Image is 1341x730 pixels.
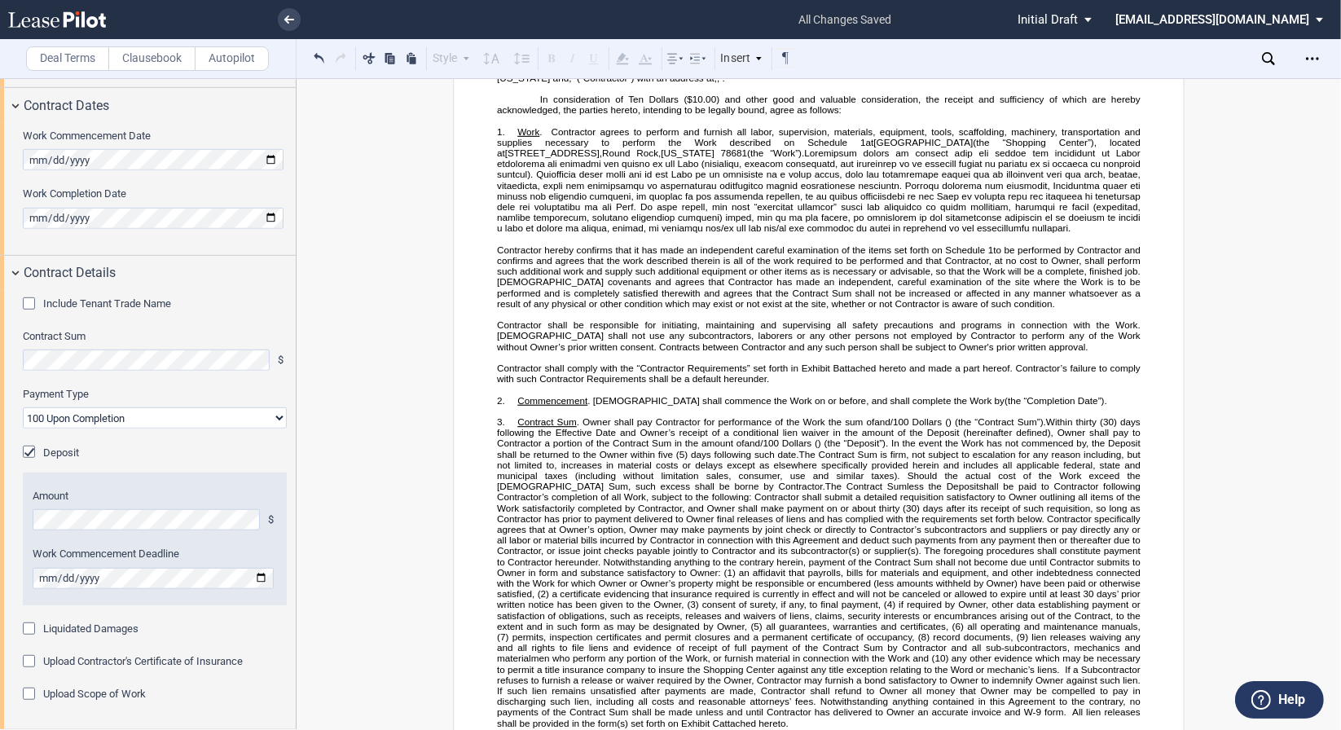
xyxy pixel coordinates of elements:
[517,416,576,427] span: Contract Sum
[860,137,866,147] a: 1
[268,512,277,527] span: $
[760,438,818,449] span: /100 Dollars (
[497,588,1143,609] span: a certificate evidencing that insurance required is currently in effect and will not be canceled ...
[26,46,109,71] label: Deal Terms
[497,244,985,255] span: Contractor hereby confirms that it has made an independent careful examination of the items set f...
[497,363,1143,384] span: attached hereto and made a part hereof. Contractor’s failure to comply with such Contractor Requi...
[1018,12,1078,27] span: Initial Draft
[497,319,1143,352] span: Contractor shall be responsible for initiating, maintaining and supervising all safety precaution...
[517,126,539,137] span: Work
[719,48,766,69] div: Insert
[497,126,1143,147] span: Contractor agrees to perform and furnish all labor, supervision, materials, equipment, tools, sca...
[866,137,874,147] span: at
[497,438,1143,460] span: , the Deposit shall be returned to the Owner within five
[33,489,277,504] label: Amount
[587,395,866,406] span: . [DEMOGRAPHIC_DATA] shall commence the Work on or before
[497,653,1143,675] span: any other evidence which may be necessary to permit a title insurance company to insure the Shopp...
[43,622,138,636] label: Liquidated Damages
[833,363,840,373] a: B
[497,416,505,427] span: 3.
[1299,46,1326,72] div: Open Lease options menu
[497,244,1143,309] span: to be performed by Contractor and confirms and agrees that the work described therein is all of t...
[600,147,602,158] span: ,
[988,244,994,255] a: 1
[43,297,171,311] label: Include Tenant Trade Name
[602,147,658,158] span: Round Rock
[948,416,1046,427] span: ) (the “Contract Sum”).
[818,438,1086,449] span: ) (the “Deposit”). In the event the Work has not commenced by
[873,137,973,147] span: [GEOGRAPHIC_DATA]
[907,481,978,491] span: less the Deposit
[539,126,542,137] span: .
[23,654,243,671] md-checkbox: Upload Contractor's Certificate of Insurance
[747,147,804,158] span: (the “Work”).
[108,46,196,71] label: Clausebook
[874,416,890,427] span: and
[776,48,795,68] button: Toggle Control Characters
[497,621,1143,642] span: all operating and maintenance manuals, (7)
[713,718,719,728] a: C
[702,600,896,610] span: consent of surety, if any, to final payment, (4)
[43,654,243,669] label: Upload Contractor's Certificate of Insurance
[497,363,830,373] span: Contractor shall comply with the “Contractor Requirements” set forth in Exhibit
[24,96,109,116] span: Contract Dates
[497,503,1143,578] span: (30) days after its receipt of such requisition, so long as Contractor has prior to payment deliv...
[497,567,1143,600] span: an affidavit that payrolls, bills for materials and equipment, and other indebtedness connected w...
[33,547,277,561] label: Work Commencement Deadline
[497,664,1143,718] span: If a Subcontractor refuses to furnish a release or waiver required by the Owner, Contractor may f...
[497,126,505,137] span: 1.
[23,445,79,461] md-checkbox: Deposit
[933,631,1028,642] span: record documents, (9)
[505,147,600,158] span: [STREET_ADDRESS]
[745,438,761,449] span: and
[43,446,79,460] label: Deposit
[1278,689,1305,710] label: Help
[497,94,1143,115] span: In consideration of Ten Dollars ($10.00) and other good and valuable consideration, the receipt a...
[517,395,587,406] span: Commencement
[23,129,287,143] label: Work Commencement Date
[721,147,748,158] span: 78681
[380,48,400,68] button: Copy
[1046,416,1097,427] span: Within thirty
[497,600,1143,632] span: if required by Owner, other data establishing payment or satisfaction of obligations, such as rec...
[719,718,789,728] span: attached hereto.
[23,297,171,313] md-checkbox: Include Tenant Trade Name
[497,416,1143,449] span: (30) days following the Effective Date and Owner’s receipt of a conditional lien waiver in the am...
[23,387,287,402] label: Payment Type
[866,395,1005,406] span: , and shall complete the Work by
[359,48,379,68] button: Cut
[661,147,714,158] span: [US_STATE]
[23,622,138,638] md-checkbox: Liquidated Damages
[310,48,329,68] button: Undo
[825,481,907,491] span: The Contract Sum
[1005,395,1107,406] span: (the “Completion Date”).
[497,481,1143,513] span: shall be paid to Contractor following Contractor’s completion of all Work, subject to the followi...
[402,48,421,68] button: Paste
[497,137,1143,158] span: (the “Shopping Center”), located at
[195,46,269,71] label: Autopilot
[766,621,964,631] span: all guarantees, warranties and certificates, (6)
[23,687,146,703] md-checkbox: Upload Scope of Work
[1235,681,1324,719] button: Help
[24,263,116,283] span: Contract Details
[512,631,930,642] span: permits, inspection certificates and permit closures and a permanent certificate of occupancy, (8)
[497,449,1143,492] span: The Contract Sum is firm, not subject to escalation for any reason including, but not limited to,...
[23,329,287,344] label: Contract Sum
[497,631,1143,664] span: lien releases waiving any and all rights to file liens and evidence of receipt of full payment of...
[676,449,799,460] span: (5) days following such date.
[43,687,146,701] label: Upload Scope of Work
[577,416,875,427] span: . Owner shall pay Contractor for performance of the Work the sum of
[790,2,899,37] span: all changes saved
[890,416,948,427] span: /100 Dollars (
[497,395,505,406] span: 2.
[658,147,661,158] span: ,
[497,147,1143,234] span: Loremipsum dolors am consect adip eli seddoe tem incididunt ut Labor etdolorema ali enimadmi ven ...
[23,187,287,201] label: Work Completion Date
[278,353,287,367] span: $
[497,707,1143,728] span: All lien releases shall be provided in the form(s) set forth on Exhibit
